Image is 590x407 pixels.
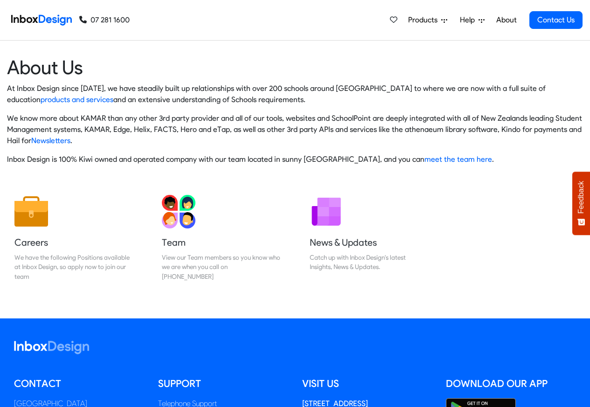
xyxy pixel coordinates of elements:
h5: Download our App [446,377,576,391]
a: Help [456,11,488,29]
a: Contact Us [529,11,583,29]
h5: Team [162,236,280,249]
h5: Visit us [302,377,432,391]
span: Feedback [577,181,585,214]
div: Catch up with Inbox Design's latest Insights, News & Updates. [310,253,428,272]
img: 2022_01_12_icon_newsletter.svg [310,195,343,228]
a: Careers We have the following Positions available at Inbox Design, so apply now to join our team [7,187,140,289]
a: meet the team here [424,155,492,164]
a: Team View our Team members so you know who we are when you call on [PHONE_NUMBER] [154,187,288,289]
img: logo_inboxdesign_white.svg [14,341,89,354]
a: 07 281 1600 [79,14,130,26]
p: At Inbox Design since [DATE], we have steadily built up relationships with over 200 schools aroun... [7,83,583,105]
h5: News & Updates [310,236,428,249]
div: We have the following Positions available at Inbox Design, so apply now to join our team [14,253,133,281]
a: products and services [41,95,113,104]
h5: Careers [14,236,133,249]
a: Newsletters [31,136,70,145]
p: Inbox Design is 100% Kiwi owned and operated company with our team located in sunny [GEOGRAPHIC_D... [7,154,583,165]
img: 2022_01_13_icon_job.svg [14,195,48,228]
img: 2022_01_13_icon_team.svg [162,195,195,228]
a: News & Updates Catch up with Inbox Design's latest Insights, News & Updates. [302,187,436,289]
heading: About Us [7,55,583,79]
p: We know more about KAMAR than any other 3rd party provider and all of our tools, websites and Sch... [7,113,583,146]
a: About [493,11,519,29]
h5: Contact [14,377,144,391]
a: Products [404,11,451,29]
span: Help [460,14,479,26]
div: View our Team members so you know who we are when you call on [PHONE_NUMBER] [162,253,280,281]
span: Products [408,14,441,26]
h5: Support [158,377,288,391]
button: Feedback - Show survey [572,172,590,235]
